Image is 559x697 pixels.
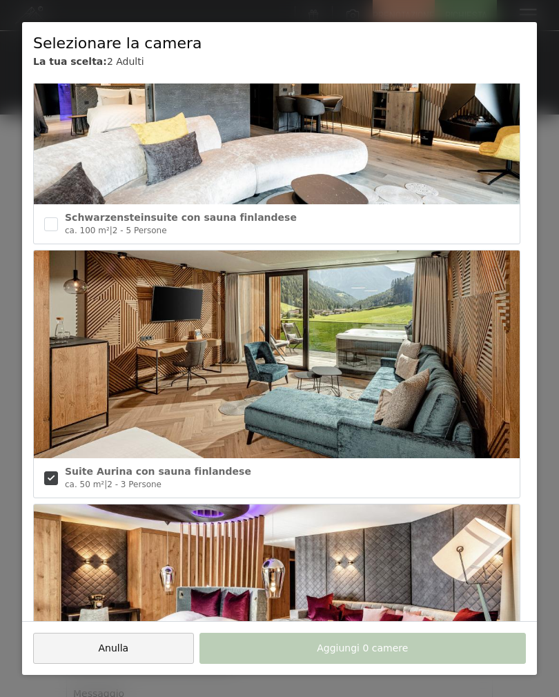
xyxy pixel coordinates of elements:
span: 2 Adulti [107,56,144,67]
img: Suite Aurina con sauna finlandese [34,251,520,459]
span: Schwarzensteinsuite con sauna finlandese [65,212,297,223]
span: | [110,226,112,235]
span: 2 - 3 Persone [107,480,161,489]
b: La tua scelta: [33,56,107,67]
span: Suite Aurina con sauna finlandese [65,466,251,477]
span: ca. 50 m² [65,480,104,489]
button: Anulla [33,633,194,664]
span: 2 - 5 Persone [112,226,167,235]
span: | [104,480,107,489]
div: Selezionare la camera [33,33,526,55]
span: ca. 100 m² [65,226,110,235]
span: Anulla [98,642,128,656]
